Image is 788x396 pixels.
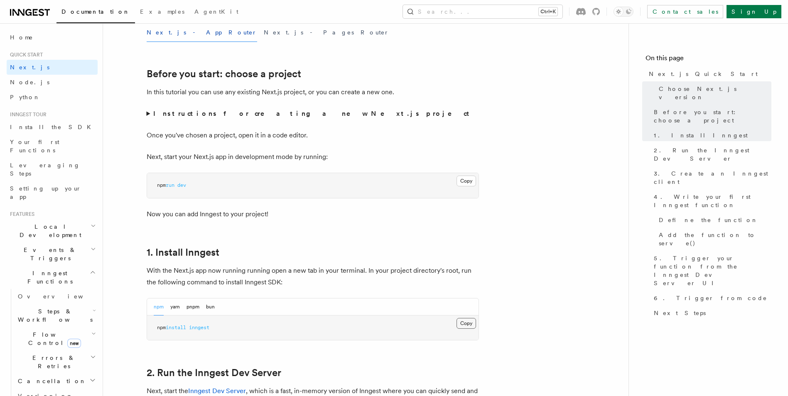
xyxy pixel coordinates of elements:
a: 3. Create an Inngest client [651,166,771,189]
a: Home [7,30,98,45]
span: Next Steps [654,309,706,317]
a: Contact sales [647,5,723,18]
button: Toggle dark mode [614,7,633,17]
a: 4. Write your first Inngest function [651,189,771,213]
button: Errors & Retries [15,350,98,374]
a: AgentKit [189,2,243,22]
span: Add the function to serve() [659,231,771,247]
span: Choose Next.js version [659,85,771,101]
span: Before you start: choose a project [654,108,771,125]
p: Next, start your Next.js app in development mode by running: [147,151,479,163]
p: Now you can add Inngest to your project! [147,208,479,220]
span: Local Development [7,222,91,239]
button: Local Development [7,219,98,242]
span: 1. Install Inngest [654,131,748,139]
span: Events & Triggers [7,246,91,262]
a: Sign Up [727,5,781,18]
a: Inngest Dev Server [188,387,246,395]
span: Errors & Retries [15,354,90,370]
a: Setting up your app [7,181,98,204]
button: Next.js - Pages Router [264,23,389,42]
button: Flow Controlnew [15,327,98,350]
span: Define the function [659,216,758,224]
button: Copy [457,176,476,186]
span: Install the SDK [10,124,96,130]
span: Steps & Workflows [15,307,93,324]
span: Examples [140,8,184,15]
h4: On this page [646,53,771,66]
button: Steps & Workflows [15,304,98,327]
strong: Instructions for creating a new Next.js project [153,110,473,117]
span: install [166,325,186,330]
span: Your first Functions [10,139,59,154]
a: Python [7,90,98,105]
span: Inngest tour [7,111,47,118]
span: 4. Write your first Inngest function [654,193,771,209]
span: new [67,339,81,348]
button: Search...Ctrl+K [403,5,562,18]
span: Overview [18,293,103,300]
button: bun [206,298,215,315]
button: Copy [457,318,476,329]
span: npm [157,182,166,188]
a: Add the function to serve() [655,227,771,251]
a: Choose Next.js version [655,81,771,105]
a: Your first Functions [7,134,98,158]
a: 2. Run the Inngest Dev Server [651,143,771,166]
a: 1. Install Inngest [147,247,219,258]
span: 5. Trigger your function from the Inngest Dev Server UI [654,254,771,287]
span: Cancellation [15,377,86,385]
a: Leveraging Steps [7,158,98,181]
a: 5. Trigger your function from the Inngest Dev Server UI [651,251,771,291]
span: 3. Create an Inngest client [654,169,771,186]
span: Features [7,211,34,218]
span: Home [10,33,33,42]
span: npm [157,325,166,330]
a: Next.js Quick Start [646,66,771,81]
span: 6. Trigger from code [654,294,767,302]
a: Define the function [655,213,771,227]
p: In this tutorial you can use any existing Next.js project, or you can create a new one. [147,86,479,98]
span: Quick start [7,51,43,58]
span: inngest [189,325,209,330]
span: dev [177,182,186,188]
a: Examples [135,2,189,22]
a: Install the SDK [7,120,98,134]
button: Cancellation [15,374,98,389]
button: Next.js - App Router [147,23,257,42]
span: Next.js Quick Start [649,70,758,78]
a: Next Steps [651,306,771,320]
button: yarn [170,298,180,315]
span: 2. Run the Inngest Dev Server [654,146,771,163]
button: npm [154,298,164,315]
button: Events & Triggers [7,242,98,266]
a: Node.js [7,75,98,90]
span: Inngest Functions [7,269,90,286]
a: 6. Trigger from code [651,291,771,306]
p: With the Next.js app now running running open a new tab in your terminal. In your project directo... [147,265,479,288]
span: run [166,182,174,188]
span: Python [10,94,40,100]
span: Next.js [10,64,49,71]
a: 2. Run the Inngest Dev Server [147,367,281,379]
span: Documentation [61,8,130,15]
button: Inngest Functions [7,266,98,289]
a: Documentation [56,2,135,23]
a: Before you start: choose a project [651,105,771,128]
summary: Instructions for creating a new Next.js project [147,108,479,120]
kbd: Ctrl+K [539,7,557,16]
span: Leveraging Steps [10,162,80,177]
span: Setting up your app [10,185,81,200]
span: Node.js [10,79,49,86]
a: Next.js [7,60,98,75]
span: Flow Control [15,330,91,347]
a: Overview [15,289,98,304]
span: AgentKit [194,8,238,15]
p: Once you've chosen a project, open it in a code editor. [147,130,479,141]
a: Before you start: choose a project [147,68,301,80]
a: 1. Install Inngest [651,128,771,143]
button: pnpm [187,298,199,315]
